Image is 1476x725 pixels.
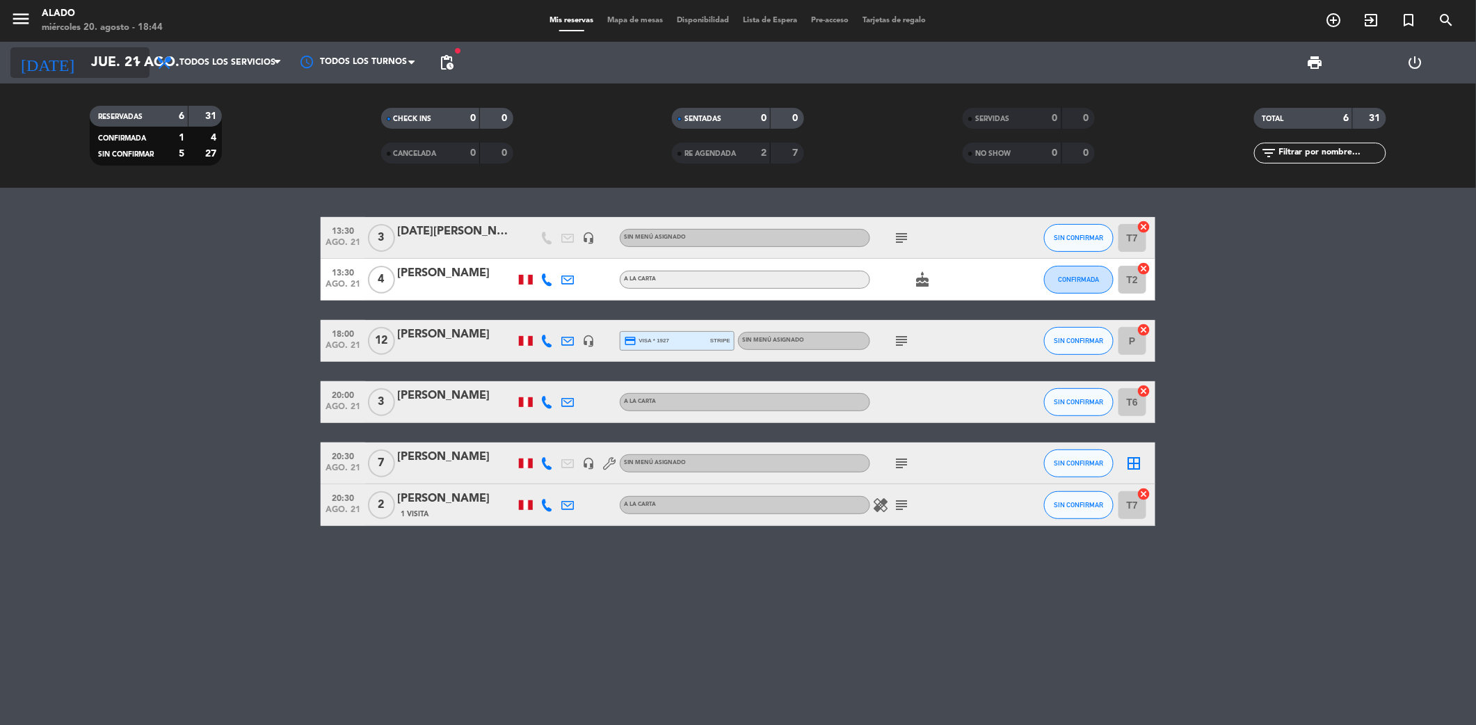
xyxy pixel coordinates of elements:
[624,276,656,282] span: A la carta
[761,113,767,123] strong: 0
[179,133,184,143] strong: 1
[1044,327,1114,355] button: SIN CONFIRMAR
[397,223,515,241] div: [DATE][PERSON_NAME]
[397,490,515,508] div: [PERSON_NAME]
[368,491,395,519] span: 2
[624,335,669,347] span: visa * 1927
[624,335,636,347] i: credit_card
[326,489,360,505] span: 20:30
[1044,388,1114,416] button: SIN CONFIRMAR
[975,115,1009,122] span: SERVIDAS
[893,455,910,472] i: subject
[1401,12,1418,29] i: turned_in_not
[326,505,360,521] span: ago. 21
[502,113,510,123] strong: 0
[1052,113,1058,123] strong: 0
[10,8,31,34] button: menu
[10,8,31,29] i: menu
[1137,220,1151,234] i: cancel
[872,497,889,513] i: healing
[1363,12,1380,29] i: exit_to_app
[1054,398,1104,406] span: SIN CONFIRMAR
[438,54,455,71] span: pending_actions
[42,21,163,35] div: miércoles 20. agosto - 18:44
[326,238,360,254] span: ago. 21
[98,151,154,158] span: SIN CONFIRMAR
[1306,54,1323,71] span: print
[368,224,395,252] span: 3
[737,17,805,24] span: Lista de Espera
[1278,145,1386,161] input: Filtrar por nombre...
[368,327,395,355] span: 12
[98,113,143,120] span: RESERVADAS
[397,264,515,282] div: [PERSON_NAME]
[975,150,1011,157] span: NO SHOW
[1343,113,1349,123] strong: 6
[179,58,275,67] span: Todos los servicios
[454,47,462,55] span: fiber_manual_record
[684,115,721,122] span: SENTADAS
[1044,224,1114,252] button: SIN CONFIRMAR
[1084,113,1092,123] strong: 0
[368,266,395,294] span: 4
[793,113,801,123] strong: 0
[1044,449,1114,477] button: SIN CONFIRMAR
[582,457,595,470] i: headset_mic
[179,149,184,159] strong: 5
[1365,42,1466,83] div: LOG OUT
[470,148,476,158] strong: 0
[1059,276,1100,283] span: CONFIRMADA
[1261,145,1278,161] i: filter_list
[368,388,395,416] span: 3
[856,17,933,24] span: Tarjetas de regalo
[893,230,910,246] i: subject
[1084,148,1092,158] strong: 0
[397,448,515,466] div: [PERSON_NAME]
[1369,113,1383,123] strong: 31
[1052,148,1058,158] strong: 0
[98,135,146,142] span: CONFIRMADA
[394,115,432,122] span: CHECK INS
[179,111,184,121] strong: 6
[624,234,686,240] span: Sin menú asignado
[1262,115,1284,122] span: TOTAL
[502,148,510,158] strong: 0
[582,232,595,244] i: headset_mic
[205,111,219,121] strong: 31
[761,148,767,158] strong: 2
[914,271,931,288] i: cake
[805,17,856,24] span: Pre-acceso
[326,447,360,463] span: 20:30
[742,337,804,343] span: Sin menú asignado
[397,387,515,405] div: [PERSON_NAME]
[42,7,163,21] div: Alado
[211,133,219,143] strong: 4
[1137,384,1151,398] i: cancel
[1137,323,1151,337] i: cancel
[326,280,360,296] span: ago. 21
[624,460,686,465] span: Sin menú asignado
[10,47,84,78] i: [DATE]
[1054,459,1104,467] span: SIN CONFIRMAR
[326,325,360,341] span: 18:00
[793,148,801,158] strong: 7
[326,341,360,357] span: ago. 21
[1044,266,1114,294] button: CONFIRMADA
[368,449,395,477] span: 7
[601,17,671,24] span: Mapa de mesas
[1137,262,1151,276] i: cancel
[1326,12,1342,29] i: add_circle_outline
[470,113,476,123] strong: 0
[710,336,730,345] span: stripe
[543,17,601,24] span: Mis reservas
[1054,501,1104,509] span: SIN CONFIRMAR
[394,150,437,157] span: CANCELADA
[893,333,910,349] i: subject
[129,54,146,71] i: arrow_drop_down
[326,264,360,280] span: 13:30
[326,386,360,402] span: 20:00
[326,463,360,479] span: ago. 21
[397,326,515,344] div: [PERSON_NAME]
[326,222,360,238] span: 13:30
[624,502,656,507] span: A la carta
